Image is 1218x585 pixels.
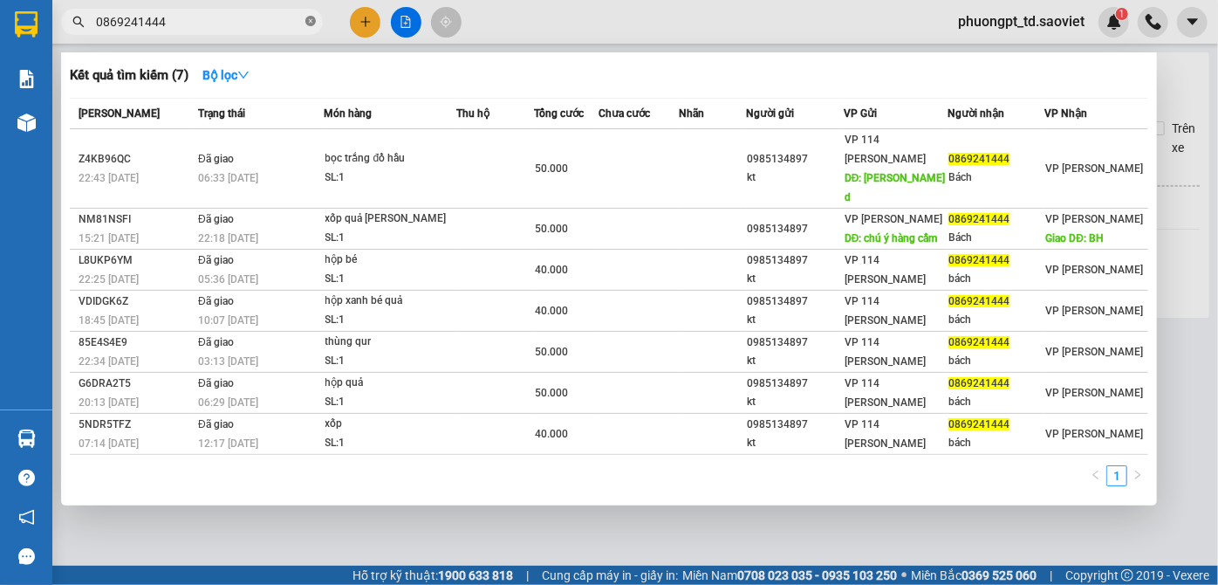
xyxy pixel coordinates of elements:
[96,12,302,31] input: Tìm tên, số ĐT hoặc mã đơn
[535,387,568,399] span: 50.000
[325,434,456,453] div: SL: 1
[325,210,456,229] div: xốp quả [PERSON_NAME]
[457,107,490,120] span: Thu hộ
[325,393,456,412] div: SL: 1
[845,336,926,368] span: VP 114 [PERSON_NAME]
[845,254,926,286] span: VP 114 [PERSON_NAME]
[844,107,877,120] span: VP Gửi
[948,229,1044,247] div: Bách
[325,292,456,311] div: hộp xanh bé quả
[18,509,35,526] span: notification
[72,16,85,28] span: search
[1132,470,1143,480] span: right
[748,334,844,352] div: 0985134897
[1106,465,1127,486] li: 1
[202,68,250,82] strong: Bộ lọc
[325,229,456,248] div: SL: 1
[845,232,938,244] span: DĐ: chú ý hàng cấm
[18,548,35,565] span: message
[79,416,193,434] div: 5NDR5TFZ
[948,311,1044,329] div: bách
[1045,264,1143,276] span: VP [PERSON_NAME]
[599,107,650,120] span: Chưa cước
[748,169,844,187] div: kt
[1045,232,1104,244] span: Giao DĐ: BH
[325,333,456,352] div: thùng qur
[198,232,258,244] span: 22:18 [DATE]
[17,70,36,88] img: solution-icon
[188,61,263,89] button: Bộ lọcdown
[845,172,946,203] span: DĐ: [PERSON_NAME] d
[1091,470,1101,480] span: left
[198,377,234,389] span: Đã giao
[535,223,568,235] span: 50.000
[198,107,245,120] span: Trạng thái
[845,295,926,327] span: VP 114 [PERSON_NAME]
[845,134,926,165] span: VP 114 [PERSON_NAME]
[325,311,456,330] div: SL: 1
[198,295,234,307] span: Đã giao
[1045,213,1143,225] span: VP [PERSON_NAME]
[1127,465,1148,486] li: Next Page
[79,232,139,244] span: 15:21 [DATE]
[535,162,568,175] span: 50.000
[237,69,250,81] span: down
[845,213,942,225] span: VP [PERSON_NAME]
[948,393,1044,411] div: bách
[948,213,1009,225] span: 0869241444
[747,107,795,120] span: Người gửi
[1085,465,1106,486] li: Previous Page
[948,169,1044,187] div: Bách
[1045,305,1143,317] span: VP [PERSON_NAME]
[79,107,160,120] span: [PERSON_NAME]
[325,415,456,434] div: xốp
[198,418,234,430] span: Đã giao
[198,153,234,165] span: Đã giao
[18,470,35,486] span: question-circle
[79,437,139,450] span: 07:14 [DATE]
[79,334,193,352] div: 85E4S4E9
[198,437,258,450] span: 12:17 [DATE]
[845,377,926,409] span: VP 114 [PERSON_NAME]
[948,352,1044,370] div: bách
[948,377,1009,389] span: 0869241444
[535,428,568,440] span: 40.000
[325,251,456,270] div: hộp bé
[748,220,844,238] div: 0985134897
[198,172,258,184] span: 06:33 [DATE]
[79,210,193,229] div: NM81NSFI
[79,355,139,368] span: 22:34 [DATE]
[79,292,193,311] div: VDIDGK6Z
[79,150,193,169] div: Z4KB96QC
[79,396,139,409] span: 20:13 [DATE]
[79,375,193,393] div: G6DRA2T5
[325,107,373,120] span: Món hàng
[535,305,568,317] span: 40.000
[79,314,139,327] span: 18:45 [DATE]
[198,336,234,348] span: Đã giao
[198,314,258,327] span: 10:07 [DATE]
[1045,428,1143,440] span: VP [PERSON_NAME]
[198,273,258,286] span: 05:36 [DATE]
[748,375,844,393] div: 0985134897
[17,114,36,132] img: warehouse-icon
[748,434,844,452] div: kt
[748,251,844,270] div: 0985134897
[198,355,258,368] span: 03:13 [DATE]
[535,264,568,276] span: 40.000
[1045,162,1143,175] span: VP [PERSON_NAME]
[534,107,584,120] span: Tổng cước
[1085,465,1106,486] button: left
[17,430,36,448] img: warehouse-icon
[198,254,234,266] span: Đã giao
[748,292,844,311] div: 0985134897
[748,393,844,411] div: kt
[948,336,1009,348] span: 0869241444
[305,14,316,31] span: close-circle
[679,107,704,120] span: Nhãn
[535,346,568,358] span: 50.000
[1044,107,1087,120] span: VP Nhận
[948,418,1009,430] span: 0869241444
[1107,466,1126,485] a: 1
[845,418,926,450] span: VP 114 [PERSON_NAME]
